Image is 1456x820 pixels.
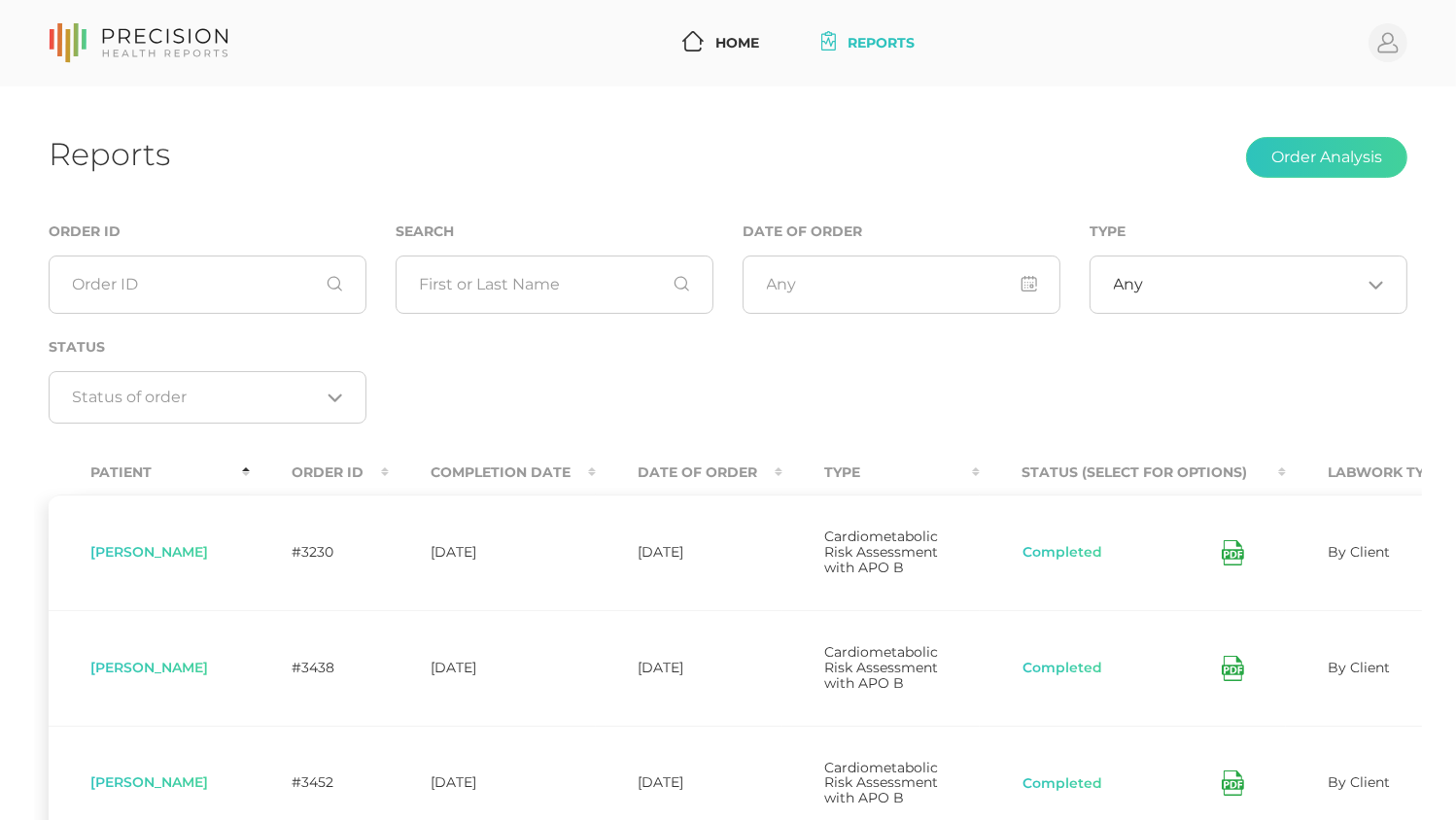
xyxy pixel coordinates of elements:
[90,543,208,561] span: [PERSON_NAME]
[824,759,938,807] span: Cardiometabolic Risk Assessment with APO B
[90,659,208,676] span: [PERSON_NAME]
[596,451,782,495] th: Date Of Order : activate to sort column ascending
[1022,659,1103,678] button: Completed
[824,528,938,576] span: Cardiometabolic Risk Assessment with APO B
[1022,543,1103,563] button: Completed
[389,451,596,495] th: Completion Date : activate to sort column ascending
[49,223,121,240] label: Order ID
[782,451,980,495] th: Type : activate to sort column ascending
[743,256,1060,314] input: Any
[250,610,389,726] td: #3438
[1144,275,1361,294] input: Search for option
[250,451,389,495] th: Order ID : activate to sort column ascending
[824,643,938,692] span: Cardiometabolic Risk Assessment with APO B
[814,25,923,61] a: Reports
[596,495,782,610] td: [DATE]
[389,610,596,726] td: [DATE]
[1114,275,1144,294] span: Any
[389,495,596,610] td: [DATE]
[980,451,1286,495] th: Status (Select for Options) : activate to sort column ascending
[49,371,366,424] div: Search for option
[1328,773,1390,791] span: By Client
[1090,223,1126,240] label: Type
[1090,256,1407,314] div: Search for option
[250,495,389,610] td: #3230
[49,135,170,173] h1: Reports
[1022,774,1103,794] button: Completed
[49,339,105,356] label: Status
[73,388,320,407] input: Search for option
[1246,137,1407,178] button: Order Analysis
[396,256,713,314] input: First or Last Name
[90,773,208,791] span: [PERSON_NAME]
[396,223,454,240] label: Search
[1328,543,1390,561] span: By Client
[49,451,250,495] th: Patient : activate to sort column descending
[49,256,366,314] input: Order ID
[675,25,767,61] a: Home
[743,223,862,240] label: Date of Order
[1328,659,1390,676] span: By Client
[596,610,782,726] td: [DATE]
